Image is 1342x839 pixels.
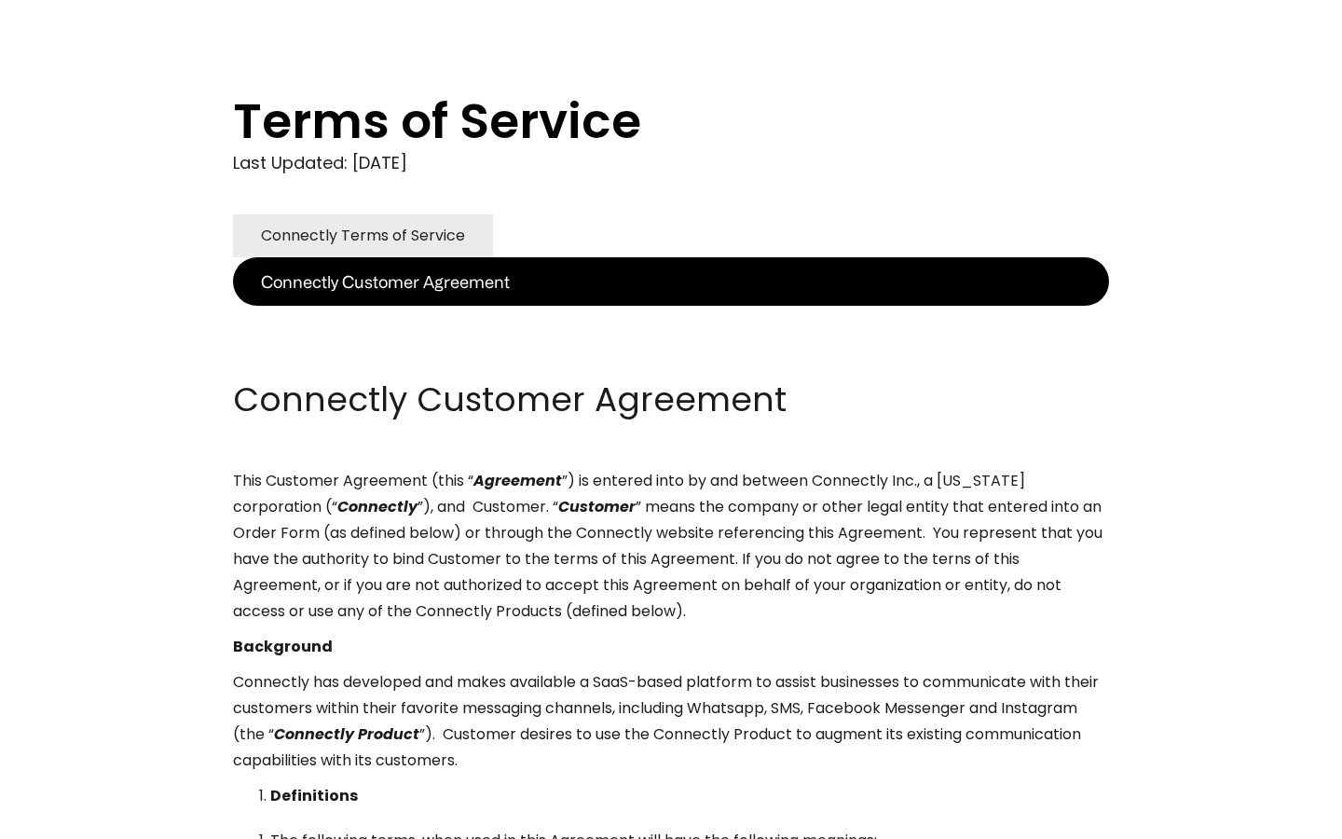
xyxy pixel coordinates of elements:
[233,93,1034,149] h1: Terms of Service
[233,636,333,657] strong: Background
[233,468,1109,625] p: This Customer Agreement (this “ ”) is entered into by and between Connectly Inc., a [US_STATE] co...
[337,496,418,517] em: Connectly
[233,377,1109,423] h2: Connectly Customer Agreement
[261,223,465,249] div: Connectly Terms of Service
[233,149,1109,177] div: Last Updated: [DATE]
[233,341,1109,367] p: ‍
[274,723,419,745] em: Connectly Product
[261,268,510,295] div: Connectly Customer Agreement
[19,805,112,832] aside: Language selected: English
[233,306,1109,332] p: ‍
[37,806,112,832] ul: Language list
[270,785,358,806] strong: Definitions
[233,669,1109,774] p: Connectly has developed and makes available a SaaS-based platform to assist businesses to communi...
[473,470,562,491] em: Agreement
[558,496,636,517] em: Customer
